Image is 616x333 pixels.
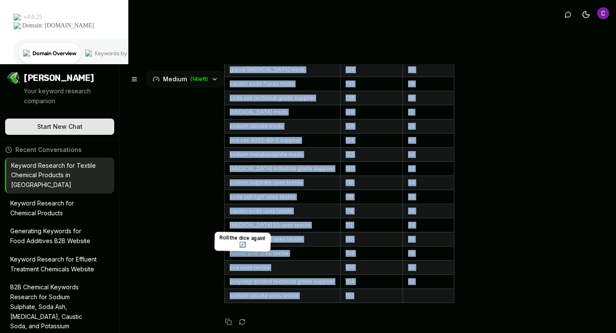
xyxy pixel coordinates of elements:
[10,199,97,218] p: Keyword Research for Chemical Products
[15,146,82,154] span: Recent Conversations
[37,122,83,131] span: Start New Chat
[6,158,114,193] button: Keyword Research for Textile Chemical Products in [GEOGRAPHIC_DATA]
[225,147,341,161] td: sodium metabisulphite msds
[403,119,454,133] td: 24
[5,119,114,135] button: Start New Chat
[403,161,454,175] td: 32
[340,105,403,119] td: 128
[340,260,403,274] td: 106
[225,175,341,190] td: sodium sulphate uses textile
[403,274,454,288] td: 32
[190,76,208,83] span: ( 14 left)
[225,77,341,91] td: caustic soda flakes msds
[225,161,341,175] td: [MEDICAL_DATA] industrial grade supplier
[597,7,609,19] img: Chemtrade Asia Administrator
[225,246,341,260] td: formic acid uses textile
[340,62,403,77] td: 134
[11,161,97,190] p: Keyword Research for Textile Chemical Products in [GEOGRAPHIC_DATA]
[5,223,114,250] button: Generating Keywords for Food Additives B2B Website
[5,251,114,278] button: Keyword Research for Effluent Treatment Chemicals Website
[22,22,94,29] div: Domain: [DOMAIN_NAME]
[225,218,341,232] td: [MEDICAL_DATA] 50 uses textile
[403,260,454,274] td: 30
[225,91,341,105] td: soda ash technical grade supplier
[95,51,144,56] div: Keywords by Traffic
[225,274,341,288] td: polyvinyl alcohol technical grade supplier
[340,147,403,161] td: 122
[340,175,403,190] td: 118
[403,147,454,161] td: 24
[24,86,113,106] p: Your keyword research companion
[225,204,341,218] td: caustic soda uses textile
[340,190,403,204] td: 116
[403,232,454,246] td: 26
[403,175,454,190] td: 34
[10,226,97,246] p: Generating Keywords for Food Additives B2B Website
[340,133,403,147] td: 124
[340,246,403,260] td: 108
[85,50,92,56] img: tab_keywords_by_traffic_grey.svg
[225,119,341,133] td: sodium silicate msds
[340,232,403,246] td: 110
[403,204,454,218] td: 36
[340,119,403,133] td: 126
[225,232,341,246] td: [MEDICAL_DATA] uses textile
[403,190,454,204] td: 30
[225,260,341,274] td: pva uses textile
[403,133,454,147] td: 40
[147,71,224,87] button: Medium(14left)
[23,50,30,56] img: tab_domain_overview_orange.svg
[403,91,454,105] td: 26
[403,62,454,77] td: 30
[340,77,403,91] td: 132
[33,51,77,56] div: Domain Overview
[340,91,403,105] td: 130
[225,62,341,77] td: glacial [MEDICAL_DATA] msds
[5,195,114,222] button: Keyword Research for Chemical Products
[340,288,403,303] td: 102
[163,75,187,83] span: Medium
[340,218,403,232] td: 112
[225,105,341,119] td: [MEDICAL_DATA] msds
[24,14,42,21] div: v 4.0.25
[403,246,454,260] td: 28
[225,133,341,147] td: pva cas 9002-89-5 supplier
[597,7,609,19] button: Open user button
[24,72,94,84] span: [PERSON_NAME]
[403,105,454,119] td: 22
[14,22,21,29] img: website_grey.svg
[7,71,21,85] img: Jello SEO Logo
[10,255,97,274] p: Keyword Research for Effluent Treatment Chemicals Website
[340,274,403,288] td: 104
[225,190,341,204] td: soda ash light uses textile
[340,161,403,175] td: 120
[225,288,341,303] td: sodium silicate uses textile
[403,218,454,232] td: 34
[340,204,403,218] td: 114
[14,14,21,21] img: logo_orange.svg
[403,77,454,91] td: 28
